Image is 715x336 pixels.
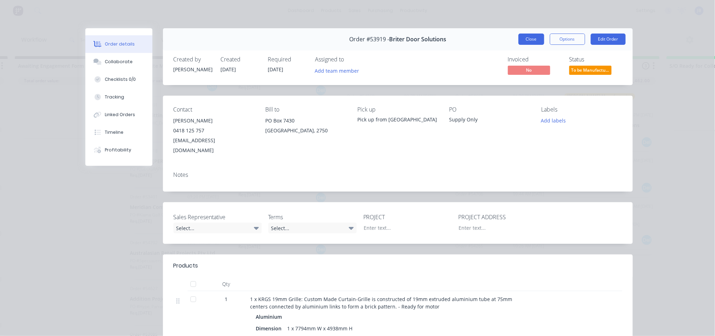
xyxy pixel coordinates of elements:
button: Profitability [85,141,152,159]
button: Collaborate [85,53,152,71]
button: Tracking [85,88,152,106]
button: Options [550,34,585,45]
div: Dimension [256,323,285,334]
button: To be Manufactu... [569,66,612,76]
div: Invoiced [508,56,561,63]
div: 0418 125 757 [174,126,254,136]
div: Created [221,56,260,63]
div: 1 x 7794mm W x 4938mm H [285,323,356,334]
div: Order details [105,41,135,47]
div: [EMAIL_ADDRESS][DOMAIN_NAME] [174,136,254,155]
div: Labels [541,106,622,113]
div: Qty [205,277,248,291]
div: Created by [174,56,212,63]
span: Order #53919 - [349,36,389,43]
div: Products [174,262,198,270]
button: Timeline [85,124,152,141]
div: Tracking [105,94,124,100]
span: Briter Door Solutions [389,36,446,43]
span: To be Manufactu... [569,66,612,74]
span: 1 x KRGS 19mm Grille: Custom Made Curtain-Grille is constructed of 19mm extruded aluminium tube a... [250,296,514,310]
button: Add team member [315,66,363,75]
span: No [508,66,550,74]
div: PO Box 7430[GEOGRAPHIC_DATA], 2750 [265,116,346,138]
button: Checklists 0/0 [85,71,152,88]
div: Status [569,56,622,63]
div: Contact [174,106,254,113]
div: Pick up [357,106,438,113]
div: Aluminium [256,312,285,322]
div: Timeline [105,129,123,136]
button: Edit Order [591,34,626,45]
button: Close [519,34,544,45]
button: Add labels [538,116,570,125]
div: Pick up from [GEOGRAPHIC_DATA] [357,116,438,123]
div: Profitability [105,147,131,153]
div: PO [449,106,530,113]
div: Checklists 0/0 [105,76,136,83]
div: Assigned to [315,56,386,63]
label: PROJECT [363,213,452,221]
label: Terms [268,213,357,221]
div: [PERSON_NAME] [174,116,254,126]
button: Linked Orders [85,106,152,124]
span: 1 [225,295,228,303]
div: [PERSON_NAME]0418 125 757[EMAIL_ADDRESS][DOMAIN_NAME] [174,116,254,155]
div: Select... [268,223,357,233]
div: [PERSON_NAME] [174,66,212,73]
span: [DATE] [221,66,236,73]
span: [DATE] [268,66,284,73]
label: Sales Representative [174,213,262,221]
div: Linked Orders [105,112,135,118]
div: PO Box 7430 [265,116,346,126]
div: Required [268,56,307,63]
button: Order details [85,35,152,53]
div: Supply Only [449,116,530,126]
button: Add team member [311,66,363,75]
label: PROJECT ADDRESS [458,213,546,221]
div: Select... [174,223,262,233]
div: Bill to [265,106,346,113]
div: [GEOGRAPHIC_DATA], 2750 [265,126,346,136]
div: Notes [174,172,622,178]
div: Collaborate [105,59,133,65]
